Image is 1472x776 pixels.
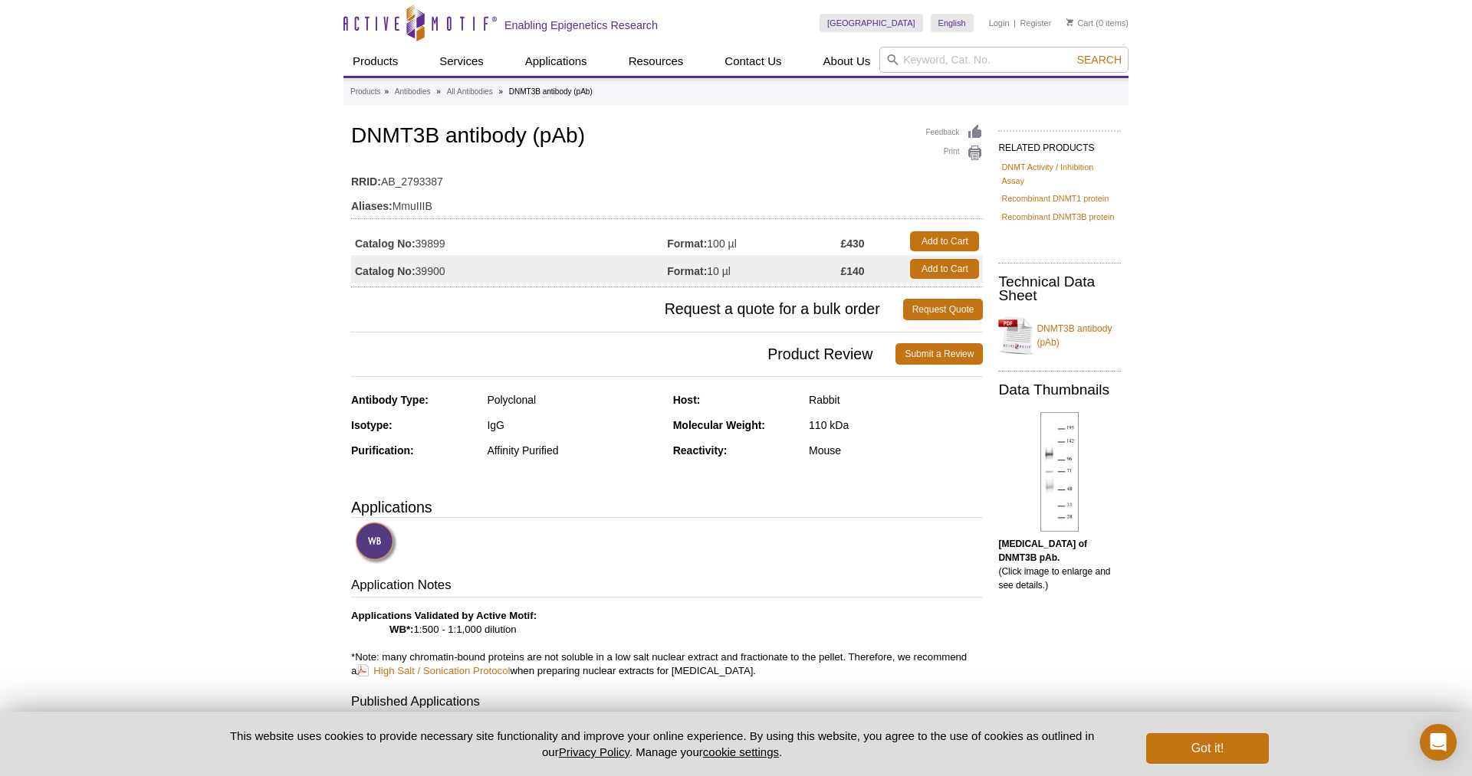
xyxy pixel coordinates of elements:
[351,124,983,150] h1: DNMT3B antibody (pAb)
[351,199,393,213] strong: Aliases:
[910,231,979,251] a: Add to Cart
[351,343,895,365] span: Product Review
[673,419,765,431] strong: Molecular Weight:
[351,444,414,457] strong: Purification:
[350,85,380,99] a: Products
[351,576,983,598] h3: Application Notes
[840,264,864,278] strong: £140
[351,175,381,188] strong: RRID:
[989,18,1010,28] a: Login
[1014,14,1016,32] li: |
[498,87,503,96] li: »
[809,444,983,457] div: Mouse
[820,14,923,32] a: [GEOGRAPHIC_DATA]
[504,18,658,32] h2: Enabling Epigenetics Research
[1073,53,1126,67] button: Search
[998,130,1121,158] h2: RELATED PRODUCTS
[1066,18,1073,26] img: Your Cart
[673,394,701,406] strong: Host:
[1040,412,1079,532] img: DNMT3B antibody (pAb) tested by Western blot.
[1001,192,1109,205] a: Recombinant DNMT1 protein
[436,87,441,96] li: »
[351,610,537,621] b: Applications Validated by Active Motif:
[1001,210,1114,224] a: Recombinant DNMT3B protein
[487,393,661,407] div: Polyclonal
[351,255,667,283] td: 39900
[703,745,779,758] button: cookie settings
[1077,54,1122,66] span: Search
[809,418,983,432] div: 110 kDa
[384,87,389,96] li: »
[667,264,707,278] strong: Format:
[1066,14,1129,32] li: (0 items)
[1001,160,1118,188] a: DNMT Activity / Inhibition Assay
[895,343,983,365] a: Submit a Review
[487,418,661,432] div: IgG
[667,228,840,255] td: 100 µl
[355,522,397,564] img: Western Blot Validated
[879,47,1129,73] input: Keyword, Cat. No.
[840,237,864,250] strong: £430
[1420,724,1457,761] div: Open Intercom Messenger
[355,237,416,250] strong: Catalog No:
[910,259,979,279] a: Add to Cart
[1146,733,1269,764] button: Got it!
[715,47,790,76] a: Contact Us
[998,275,1121,303] h2: Technical Data Sheet
[926,124,984,141] a: Feedback
[1066,18,1093,28] a: Cart
[926,145,984,162] a: Print
[351,228,667,255] td: 39899
[619,47,693,76] a: Resources
[998,313,1121,359] a: DNMT3B antibody (pAb)
[351,190,983,214] td: MmuIIIB
[203,728,1121,760] p: This website uses cookies to provide necessary site functionality and improve your online experie...
[998,537,1121,592] p: (Click image to enlarge and see details.)
[430,47,493,76] a: Services
[355,264,416,278] strong: Catalog No:
[673,444,728,457] strong: Reactivity:
[351,299,903,320] span: Request a quote for a bulk order
[1020,18,1051,28] a: Register
[351,394,429,406] strong: Antibody Type:
[351,693,983,714] h3: Published Applications
[395,85,431,99] a: Antibodies
[351,165,983,190] td: AB_2793387
[351,419,393,431] strong: Isotype:
[809,393,983,407] div: Rabbit
[814,47,880,76] a: About Us
[667,255,840,283] td: 10 µl
[998,383,1121,397] h2: Data Thumbnails
[931,14,974,32] a: English
[351,609,983,678] p: 1:500 - 1:1,000 dilution *Note: many chromatin-bound proteins are not soluble in a low salt nucle...
[509,87,593,96] li: DNMT3B antibody (pAb)
[487,444,661,457] div: Affinity Purified
[343,47,407,76] a: Products
[516,47,596,76] a: Applications
[903,299,984,320] a: Request Quote
[559,745,629,758] a: Privacy Policy
[667,237,707,250] strong: Format:
[998,539,1087,563] b: [MEDICAL_DATA] of DNMT3B pAb.
[447,85,493,99] a: All Antibodies
[351,496,983,519] h3: Applications
[356,663,510,678] a: High Salt / Sonication Protocol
